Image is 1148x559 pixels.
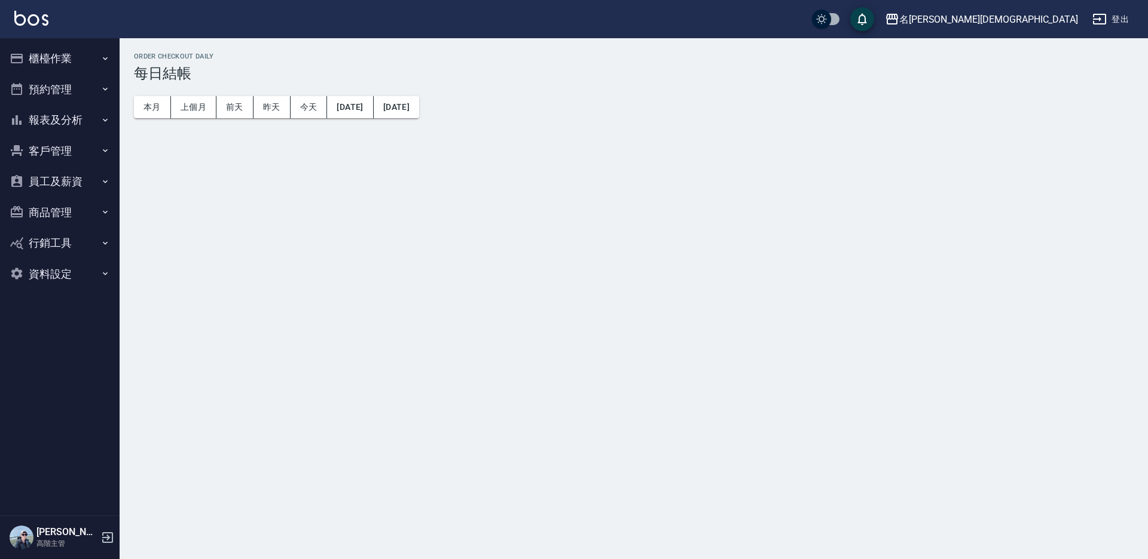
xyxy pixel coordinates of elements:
button: 本月 [134,96,171,118]
button: 預約管理 [5,74,115,105]
img: Logo [14,11,48,26]
button: 上個月 [171,96,216,118]
button: 名[PERSON_NAME][DEMOGRAPHIC_DATA] [880,7,1083,32]
button: 客戶管理 [5,136,115,167]
button: 行銷工具 [5,228,115,259]
button: 報表及分析 [5,105,115,136]
h5: [PERSON_NAME] [36,526,97,538]
button: save [850,7,874,31]
h3: 每日結帳 [134,65,1134,82]
button: 昨天 [254,96,291,118]
h2: Order checkout daily [134,53,1134,60]
button: [DATE] [374,96,419,118]
button: 前天 [216,96,254,118]
button: 登出 [1088,8,1134,30]
button: [DATE] [327,96,373,118]
p: 高階主管 [36,538,97,549]
img: Person [10,526,33,549]
button: 櫃檯作業 [5,43,115,74]
div: 名[PERSON_NAME][DEMOGRAPHIC_DATA] [899,12,1078,27]
button: 商品管理 [5,197,115,228]
button: 資料設定 [5,259,115,290]
button: 員工及薪資 [5,166,115,197]
button: 今天 [291,96,328,118]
